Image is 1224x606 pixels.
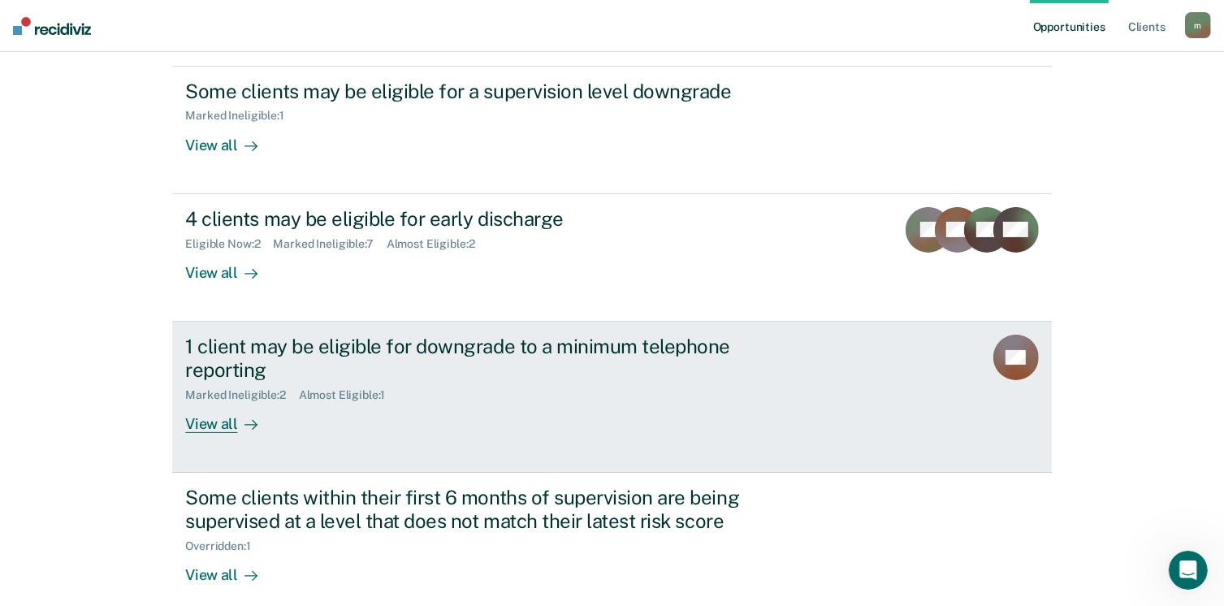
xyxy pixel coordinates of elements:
[185,539,263,553] div: Overridden : 1
[185,237,273,251] div: Eligible Now : 2
[185,123,276,154] div: View all
[185,401,276,433] div: View all
[299,388,399,402] div: Almost Eligible : 1
[1169,551,1208,590] iframe: Intercom live chat
[172,322,1051,473] a: 1 client may be eligible for downgrade to a minimum telephone reportingMarked Ineligible:2Almost ...
[185,109,296,123] div: Marked Ineligible : 1
[273,237,386,251] div: Marked Ineligible : 7
[185,552,276,584] div: View all
[387,237,488,251] div: Almost Eligible : 2
[185,207,755,231] div: 4 clients may be eligible for early discharge
[172,194,1051,322] a: 4 clients may be eligible for early dischargeEligible Now:2Marked Ineligible:7Almost Eligible:2Vi...
[185,80,755,103] div: Some clients may be eligible for a supervision level downgrade
[1185,12,1211,38] button: m
[13,17,91,35] img: Recidiviz
[185,250,276,282] div: View all
[172,66,1051,194] a: Some clients may be eligible for a supervision level downgradeMarked Ineligible:1View all
[185,388,298,402] div: Marked Ineligible : 2
[185,486,755,533] div: Some clients within their first 6 months of supervision are being supervised at a level that does...
[185,335,755,382] div: 1 client may be eligible for downgrade to a minimum telephone reporting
